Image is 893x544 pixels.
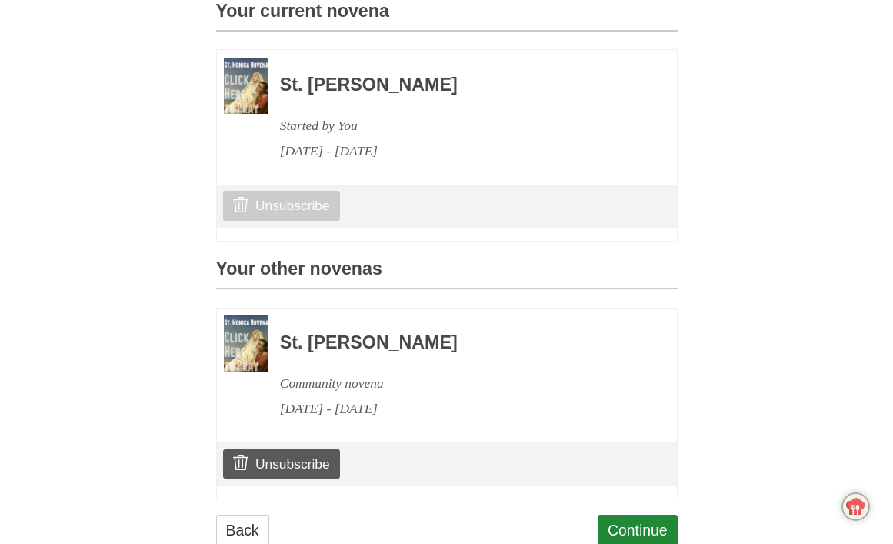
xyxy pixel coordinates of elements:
[280,113,635,139] div: Started by You
[224,315,268,372] img: Novena image
[280,371,635,396] div: Community novena
[280,396,635,422] div: [DATE] - [DATE]
[223,449,339,479] a: Unsubscribe
[216,2,678,32] h3: Your current novena
[223,191,339,220] a: Unsubscribe
[280,333,635,353] h3: St. [PERSON_NAME]
[224,58,268,114] img: Novena image
[216,259,678,289] h3: Your other novenas
[280,75,635,95] h3: St. [PERSON_NAME]
[280,139,635,164] div: [DATE] - [DATE]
